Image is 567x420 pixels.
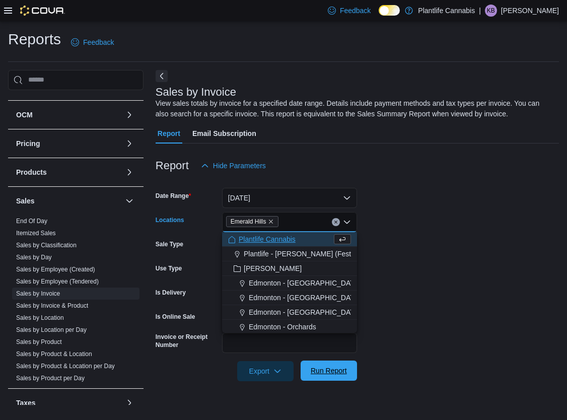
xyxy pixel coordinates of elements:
[16,326,87,333] a: Sales by Location per Day
[501,5,559,17] p: [PERSON_NAME]
[16,326,87,334] span: Sales by Location per Day
[156,160,189,172] h3: Report
[340,6,371,16] span: Feedback
[16,314,64,322] span: Sales by Location
[156,333,218,349] label: Invoice or Receipt Number
[332,218,340,226] button: Clear input
[16,398,36,408] h3: Taxes
[249,278,361,288] span: Edmonton - [GEOGRAPHIC_DATA]
[16,138,40,149] h3: Pricing
[123,166,135,178] button: Products
[222,261,357,276] button: [PERSON_NAME]
[16,254,52,261] a: Sales by Day
[16,351,92,358] a: Sales by Product & Location
[301,361,357,381] button: Run Report
[16,138,121,149] button: Pricing
[222,232,357,247] button: Plantlife Cannabis
[16,314,64,321] a: Sales by Location
[156,289,186,297] label: Is Delivery
[239,234,296,244] span: Plantlife Cannabis
[226,216,279,227] span: Emerald Hills
[16,338,62,345] a: Sales by Product
[16,363,115,370] a: Sales by Product & Location per Day
[123,195,135,207] button: Sales
[16,302,88,309] a: Sales by Invoice & Product
[123,137,135,150] button: Pricing
[222,320,357,334] button: Edmonton - Orchards
[16,290,60,297] a: Sales by Invoice
[16,338,62,346] span: Sales by Product
[311,366,347,376] span: Run Report
[8,215,144,388] div: Sales
[16,253,52,261] span: Sales by Day
[67,32,118,52] a: Feedback
[16,374,85,382] span: Sales by Product per Day
[156,86,236,98] h3: Sales by Invoice
[479,5,481,17] p: |
[249,322,316,332] span: Edmonton - Orchards
[16,241,77,249] span: Sales by Classification
[244,249,364,259] span: Plantlife - [PERSON_NAME] (Festival)
[16,167,121,177] button: Products
[156,98,554,119] div: View sales totals by invoice for a specified date range. Details include payment methods and tax ...
[16,218,47,225] a: End Of Day
[156,216,184,224] label: Locations
[16,362,115,370] span: Sales by Product & Location per Day
[231,217,266,227] span: Emerald Hills
[343,218,351,226] button: Close list of options
[222,291,357,305] button: Edmonton - [GEOGRAPHIC_DATA]
[16,265,95,273] span: Sales by Employee (Created)
[192,123,256,144] span: Email Subscription
[16,277,99,286] span: Sales by Employee (Tendered)
[20,6,65,16] img: Cova
[222,188,357,208] button: [DATE]
[156,240,183,248] label: Sale Type
[156,264,182,272] label: Use Type
[222,276,357,291] button: Edmonton - [GEOGRAPHIC_DATA]
[16,242,77,249] a: Sales by Classification
[16,196,35,206] h3: Sales
[16,278,99,285] a: Sales by Employee (Tendered)
[249,293,361,303] span: Edmonton - [GEOGRAPHIC_DATA]
[16,398,121,408] button: Taxes
[237,361,294,381] button: Export
[268,219,274,225] button: Remove Emerald Hills from selection in this group
[222,247,357,261] button: Plantlife - [PERSON_NAME] (Festival)
[244,263,302,273] span: [PERSON_NAME]
[158,123,180,144] span: Report
[16,196,121,206] button: Sales
[197,156,270,176] button: Hide Parameters
[156,192,191,200] label: Date Range
[16,375,85,382] a: Sales by Product per Day
[156,313,195,321] label: Is Online Sale
[16,350,92,358] span: Sales by Product & Location
[16,110,121,120] button: OCM
[123,397,135,409] button: Taxes
[243,361,288,381] span: Export
[156,70,168,82] button: Next
[123,109,135,121] button: OCM
[418,5,475,17] p: Plantlife Cannabis
[83,37,114,47] span: Feedback
[16,110,33,120] h3: OCM
[213,161,266,171] span: Hide Parameters
[249,307,361,317] span: Edmonton - [GEOGRAPHIC_DATA]
[16,302,88,310] span: Sales by Invoice & Product
[8,29,61,49] h1: Reports
[16,230,56,237] a: Itemized Sales
[324,1,375,21] a: Feedback
[16,266,95,273] a: Sales by Employee (Created)
[487,5,495,17] span: KB
[16,290,60,298] span: Sales by Invoice
[222,305,357,320] button: Edmonton - [GEOGRAPHIC_DATA]
[16,217,47,225] span: End Of Day
[379,5,400,16] input: Dark Mode
[485,5,497,17] div: Kyleigh Brady
[16,167,47,177] h3: Products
